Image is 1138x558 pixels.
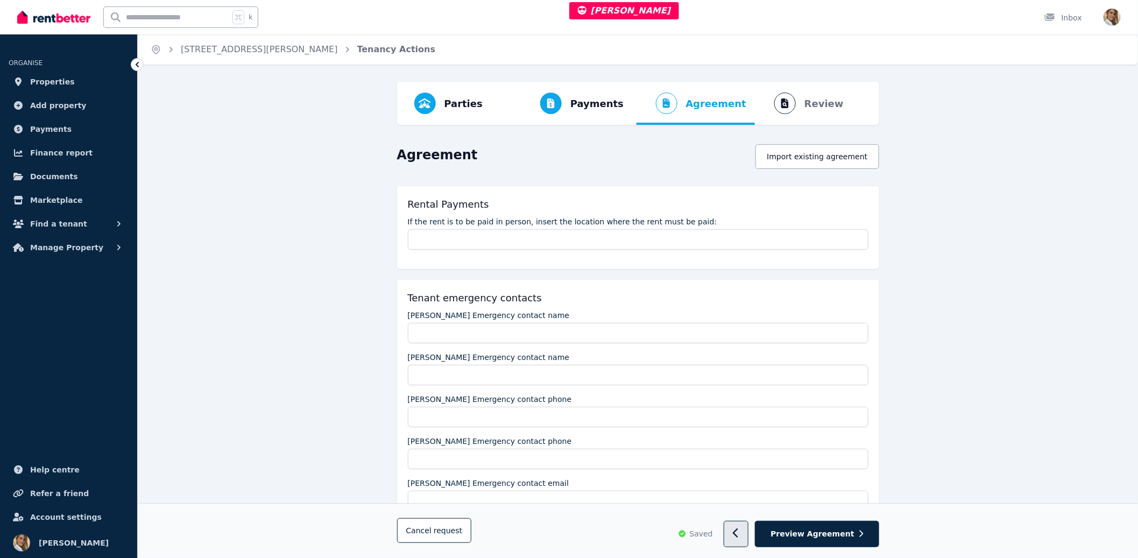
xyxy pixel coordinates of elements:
button: Payments [521,82,632,125]
label: If the rent is to be paid in person, insert the location where the rent must be paid: [408,216,717,227]
button: Preview Agreement [755,521,879,548]
div: Inbox [1044,12,1082,23]
a: Refer a friend [9,483,129,504]
span: Help centre [30,463,80,476]
nav: Progress [397,82,879,125]
span: request [434,526,462,536]
span: Agreement [686,96,747,111]
a: [STREET_ADDRESS][PERSON_NAME] [181,44,338,54]
span: [PERSON_NAME] [578,5,671,16]
label: [PERSON_NAME] Emergency contact email [408,478,569,489]
span: Finance report [30,146,93,159]
a: Tenancy Actions [357,44,436,54]
a: Finance report [9,142,129,164]
span: Payments [570,96,624,111]
a: Properties [9,71,129,93]
img: Jodie Cartmer [1104,9,1121,26]
button: Find a tenant [9,213,129,235]
h1: Agreement [397,146,478,164]
span: Add property [30,99,87,112]
span: Cancel [406,527,463,535]
label: [PERSON_NAME] Emergency contact phone [408,394,572,405]
a: Payments [9,118,129,140]
button: Cancelrequest [397,519,472,543]
h5: Rental Payments [408,197,489,212]
span: [PERSON_NAME] [39,536,109,549]
a: Documents [9,166,129,187]
span: ORGANISE [9,59,43,67]
button: Parties [406,82,491,125]
span: Preview Agreement [771,529,854,540]
span: Saved [690,529,713,540]
label: [PERSON_NAME] Emergency contact name [408,310,570,321]
span: Payments [30,123,72,136]
img: Jodie Cartmer [13,534,30,552]
span: Find a tenant [30,217,87,230]
span: Marketplace [30,194,82,207]
label: [PERSON_NAME] Emergency contact phone [408,436,572,447]
span: Properties [30,75,75,88]
img: RentBetter [17,9,90,25]
a: Marketplace [9,189,129,211]
button: Import existing agreement [755,144,879,169]
span: Parties [444,96,483,111]
a: Account settings [9,506,129,528]
span: k [249,13,252,22]
button: Agreement [637,82,755,125]
nav: Breadcrumb [138,34,448,65]
span: Documents [30,170,78,183]
button: Manage Property [9,237,129,258]
span: Account settings [30,511,102,524]
span: Refer a friend [30,487,89,500]
a: Add property [9,95,129,116]
label: [PERSON_NAME] Emergency contact name [408,352,570,363]
span: Manage Property [30,241,103,254]
a: Help centre [9,459,129,481]
h5: Tenant emergency contacts [408,291,542,306]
